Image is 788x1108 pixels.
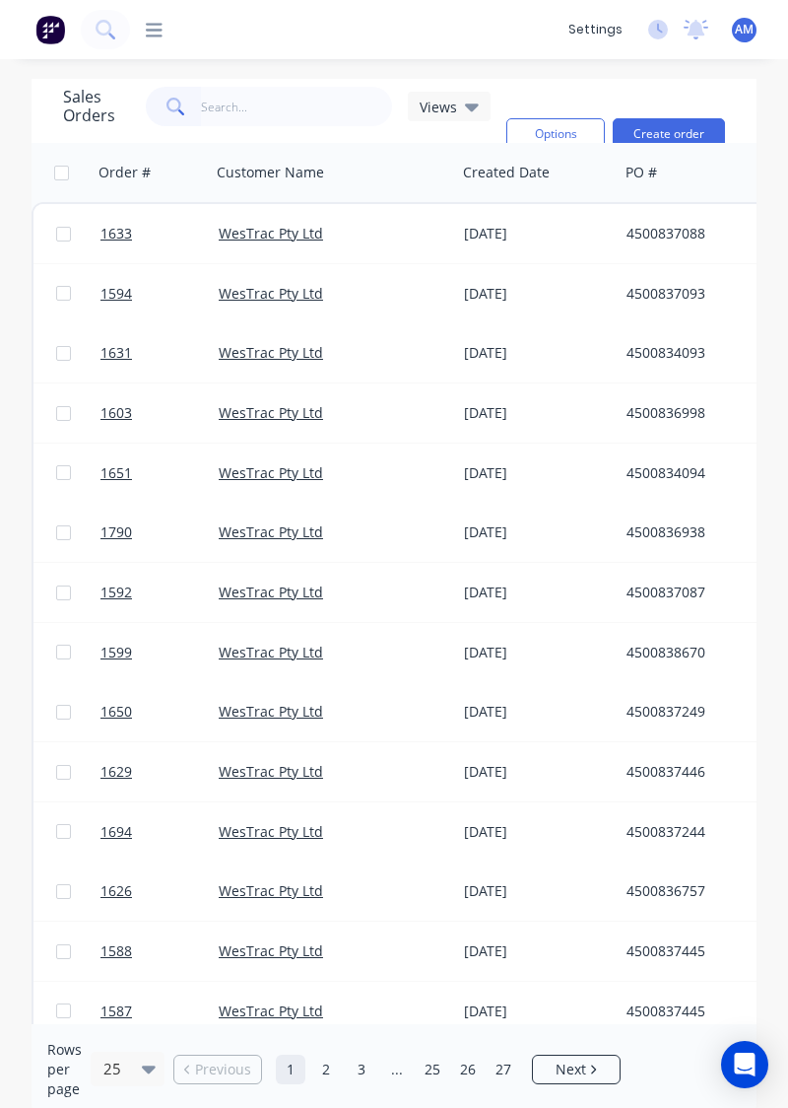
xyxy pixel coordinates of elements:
[418,1055,447,1084] a: Page 25
[100,444,219,503] a: 1651
[100,922,219,981] a: 1588
[100,383,219,443] a: 1603
[217,163,324,182] div: Customer Name
[100,982,219,1041] a: 1587
[276,1055,305,1084] a: Page 1 is your current page
[464,463,611,483] div: [DATE]
[100,204,219,263] a: 1633
[201,87,393,126] input: Search...
[100,264,219,323] a: 1594
[533,1060,620,1079] a: Next page
[464,762,611,782] div: [DATE]
[219,284,323,303] a: WesTrac Pty Ltd
[219,224,323,242] a: WesTrac Pty Ltd
[219,762,323,781] a: WesTrac Pty Ltd
[100,623,219,682] a: 1599
[219,941,323,960] a: WesTrac Pty Ltd
[464,702,611,722] div: [DATE]
[464,403,611,423] div: [DATE]
[100,403,132,423] span: 1603
[100,762,132,782] span: 1629
[556,1060,586,1079] span: Next
[464,284,611,304] div: [DATE]
[721,1041,768,1088] div: Open Intercom Messenger
[420,97,457,117] span: Views
[613,118,725,150] button: Create order
[625,163,657,182] div: PO #
[100,343,132,363] span: 1631
[219,463,323,482] a: WesTrac Pty Ltd
[98,163,151,182] div: Order #
[165,1055,628,1084] ul: Pagination
[219,403,323,422] a: WesTrac Pty Ltd
[100,583,132,602] span: 1592
[735,21,754,38] span: AM
[100,742,219,801] a: 1629
[489,1055,518,1084] a: Page 27
[100,224,132,243] span: 1633
[219,583,323,601] a: WesTrac Pty Ltd
[219,1002,323,1020] a: WesTrac Pty Ltd
[100,941,132,961] span: 1588
[100,503,219,562] a: 1790
[463,163,550,182] div: Created Date
[464,941,611,961] div: [DATE]
[63,88,130,125] h1: Sales Orders
[100,881,132,901] span: 1626
[219,343,323,362] a: WesTrac Pty Ltd
[464,881,611,901] div: [DATE]
[464,224,611,243] div: [DATE]
[219,881,323,900] a: WesTrac Pty Ltd
[464,1002,611,1021] div: [DATE]
[100,563,219,622] a: 1592
[311,1055,341,1084] a: Page 2
[100,323,219,382] a: 1631
[100,802,219,862] a: 1694
[219,702,323,721] a: WesTrac Pty Ltd
[464,583,611,602] div: [DATE]
[100,822,132,842] span: 1694
[100,463,132,483] span: 1651
[464,822,611,842] div: [DATE]
[382,1055,412,1084] a: Jump forward
[100,1002,132,1021] span: 1587
[35,15,65,44] img: Factory
[453,1055,483,1084] a: Page 26
[219,643,323,661] a: WesTrac Pty Ltd
[100,682,219,741] a: 1650
[47,1040,82,1099] span: Rows per page
[100,522,132,542] span: 1790
[100,702,132,722] span: 1650
[195,1060,251,1079] span: Previous
[558,15,632,44] div: settings
[347,1055,376,1084] a: Page 3
[100,643,132,662] span: 1599
[100,284,132,304] span: 1594
[464,343,611,363] div: [DATE]
[464,643,611,662] div: [DATE]
[219,522,323,541] a: WesTrac Pty Ltd
[506,118,605,150] button: Options
[464,522,611,542] div: [DATE]
[219,822,323,841] a: WesTrac Pty Ltd
[174,1060,261,1079] a: Previous page
[100,862,219,921] a: 1626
